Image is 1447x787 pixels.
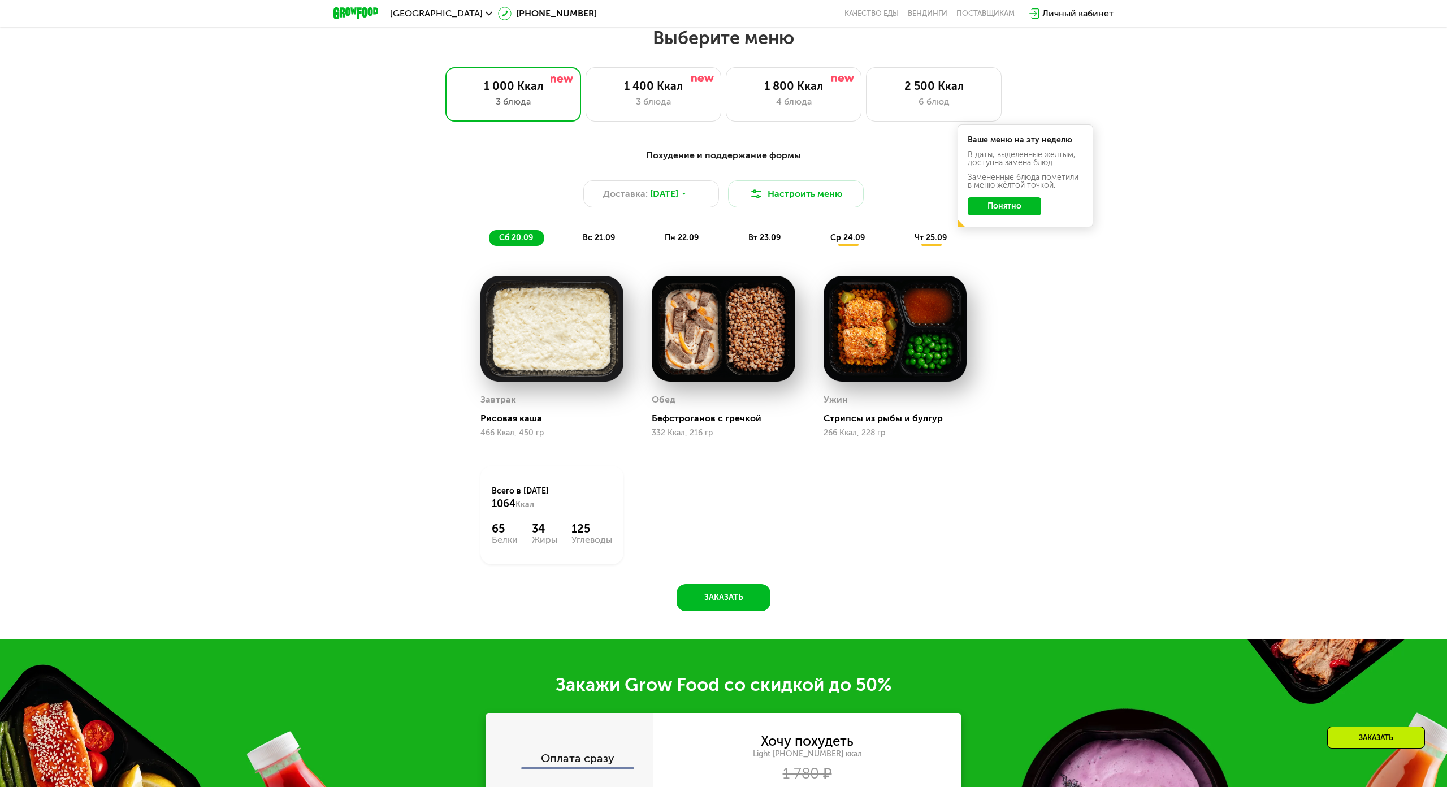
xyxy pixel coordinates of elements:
[1327,727,1425,749] div: Заказать
[597,79,709,93] div: 1 400 Ккал
[665,233,699,243] span: пн 22.09
[532,522,557,535] div: 34
[36,27,1411,49] h2: Выберите меню
[830,233,865,243] span: ср 24.09
[968,136,1083,144] div: Ваше меню на эту неделю
[498,7,597,20] a: [PHONE_NUMBER]
[878,79,990,93] div: 2 500 Ккал
[844,9,899,18] a: Качество еды
[457,79,569,93] div: 1 000 Ккал
[480,429,623,438] div: 466 Ккал, 450 гр
[457,95,569,109] div: 3 блюда
[748,233,781,243] span: вт 23.09
[968,174,1083,189] div: Заменённые блюда пометили в меню жёлтой точкой.
[824,429,967,438] div: 266 Ккал, 228 гр
[480,391,516,408] div: Завтрак
[652,413,804,424] div: Бефстроганов с гречкой
[652,391,675,408] div: Обед
[1042,7,1114,20] div: Личный кабинет
[824,391,848,408] div: Ужин
[492,486,612,511] div: Всего в [DATE]
[532,535,557,544] div: Жиры
[515,500,534,509] span: Ккал
[761,735,854,747] div: Хочу похудеть
[677,584,770,611] button: Заказать
[908,9,947,18] a: Вендинги
[728,180,864,207] button: Настроить меню
[650,187,678,201] span: [DATE]
[653,749,961,759] div: Light [PHONE_NUMBER] ккал
[492,522,518,535] div: 65
[603,187,648,201] span: Доставка:
[390,9,483,18] span: [GEOGRAPHIC_DATA]
[878,95,990,109] div: 6 блюд
[389,149,1058,163] div: Похудение и поддержание формы
[738,79,850,93] div: 1 800 Ккал
[597,95,709,109] div: 3 блюда
[956,9,1015,18] div: поставщикам
[492,498,515,510] span: 1064
[915,233,947,243] span: чт 25.09
[653,768,961,780] div: 1 780 ₽
[492,535,518,544] div: Белки
[968,197,1041,215] button: Понятно
[652,429,795,438] div: 332 Ккал, 216 гр
[571,522,612,535] div: 125
[968,151,1083,167] div: В даты, выделенные желтым, доступна замена блюд.
[583,233,615,243] span: вс 21.09
[824,413,976,424] div: Стрипсы из рыбы и булгур
[480,413,632,424] div: Рисовая каша
[487,753,653,767] div: Оплата сразу
[499,233,533,243] span: сб 20.09
[738,95,850,109] div: 4 блюда
[571,535,612,544] div: Углеводы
